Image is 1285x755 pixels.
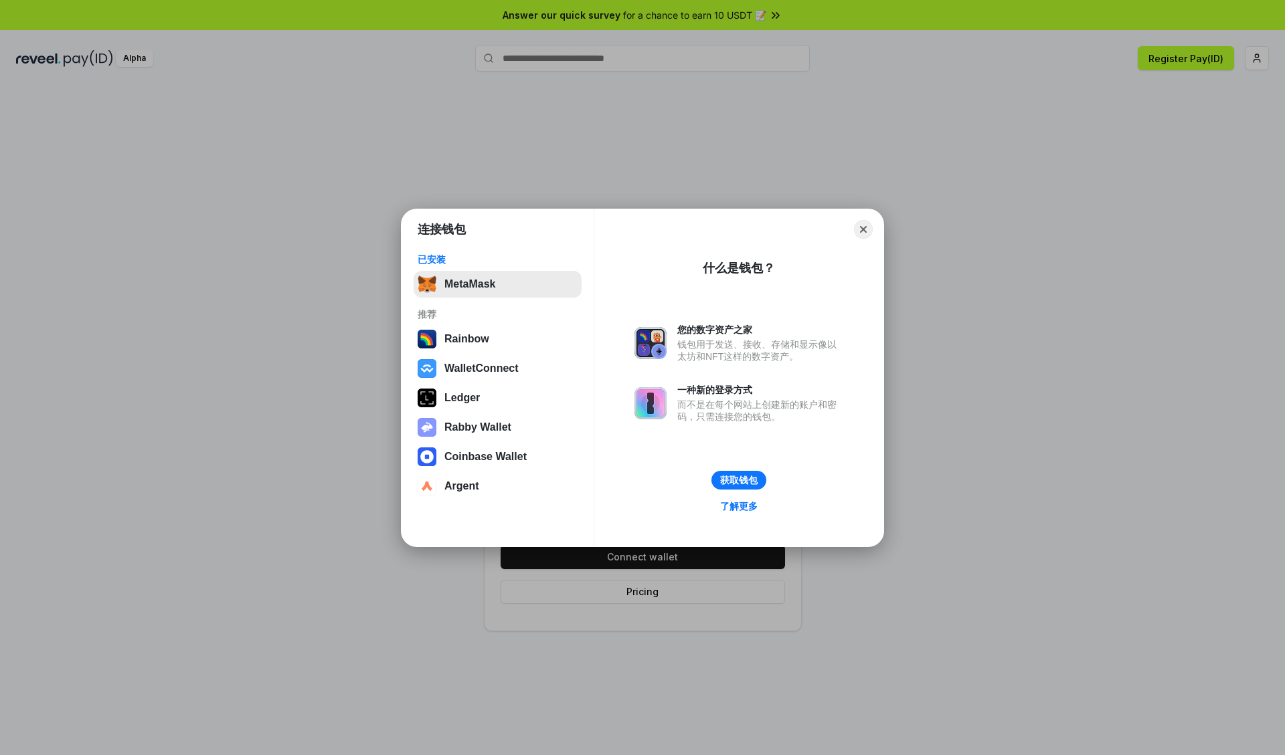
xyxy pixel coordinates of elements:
[444,451,527,463] div: Coinbase Wallet
[418,275,436,294] img: svg+xml,%3Csvg%20fill%3D%22none%22%20height%3D%2233%22%20viewBox%3D%220%200%2035%2033%22%20width%...
[720,500,758,512] div: 了解更多
[418,447,436,466] img: svg+xml,%3Csvg%20width%3D%2228%22%20height%3D%2228%22%20viewBox%3D%220%200%2028%2028%22%20fill%3D...
[711,471,766,490] button: 获取钱包
[703,260,775,276] div: 什么是钱包？
[444,333,489,345] div: Rainbow
[418,389,436,407] img: svg+xml,%3Csvg%20xmlns%3D%22http%3A%2F%2Fwww.w3.org%2F2000%2Fsvg%22%20width%3D%2228%22%20height%3...
[414,355,582,382] button: WalletConnect
[712,498,766,515] a: 了解更多
[414,385,582,411] button: Ledger
[634,327,667,359] img: svg+xml,%3Csvg%20xmlns%3D%22http%3A%2F%2Fwww.w3.org%2F2000%2Fsvg%22%20fill%3D%22none%22%20viewBox...
[418,253,578,265] div: 已安装
[418,308,578,320] div: 推荐
[444,480,479,492] div: Argent
[677,384,843,396] div: 一种新的登录方式
[444,421,511,433] div: Rabby Wallet
[418,359,436,378] img: svg+xml,%3Csvg%20width%3D%2228%22%20height%3D%2228%22%20viewBox%3D%220%200%2028%2028%22%20fill%3D...
[444,362,519,374] div: WalletConnect
[414,473,582,500] button: Argent
[677,324,843,336] div: 您的数字资产之家
[418,477,436,496] img: svg+xml,%3Csvg%20width%3D%2228%22%20height%3D%2228%22%20viewBox%3D%220%200%2028%2028%22%20fill%3D...
[414,271,582,298] button: MetaMask
[854,220,873,239] button: Close
[444,392,480,404] div: Ledger
[634,387,667,419] img: svg+xml,%3Csvg%20xmlns%3D%22http%3A%2F%2Fwww.w3.org%2F2000%2Fsvg%22%20fill%3D%22none%22%20viewBox...
[414,326,582,352] button: Rainbow
[720,474,758,486] div: 获取钱包
[414,443,582,470] button: Coinbase Wallet
[677,399,843,423] div: 而不是在每个网站上创建新的账户和密码，只需连接您的钱包。
[677,338,843,362] div: 钱包用于发送、接收、存储和显示像以太坊和NFT这样的数字资产。
[418,418,436,437] img: svg+xml,%3Csvg%20xmlns%3D%22http%3A%2F%2Fwww.w3.org%2F2000%2Fsvg%22%20fill%3D%22none%22%20viewBox...
[444,278,495,290] div: MetaMask
[414,414,582,441] button: Rabby Wallet
[418,330,436,348] img: svg+xml,%3Csvg%20width%3D%22120%22%20height%3D%22120%22%20viewBox%3D%220%200%20120%20120%22%20fil...
[418,221,466,237] h1: 连接钱包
